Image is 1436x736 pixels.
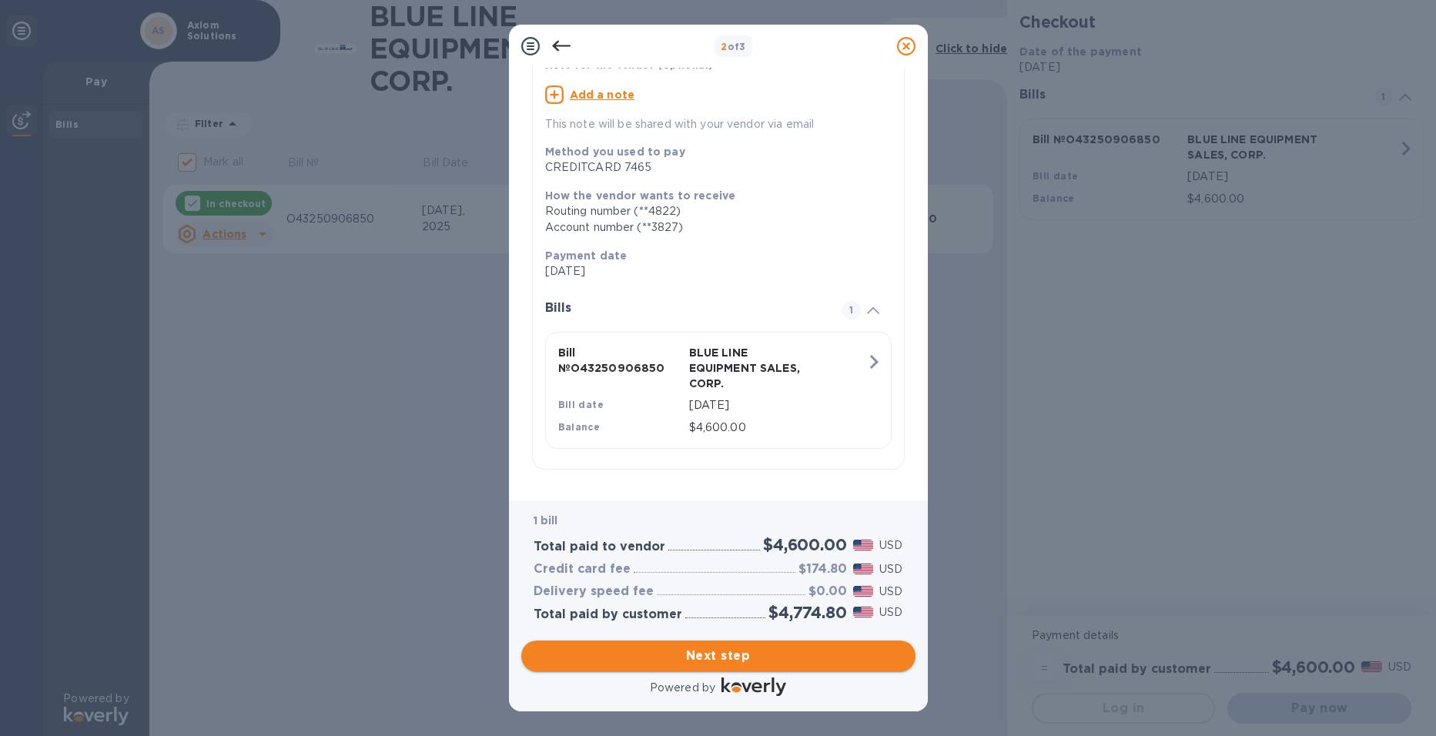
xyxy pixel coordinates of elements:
b: How the vendor wants to receive [545,189,736,202]
p: $4,600.00 [689,420,866,436]
button: Next step [521,641,915,671]
h3: $174.80 [798,562,847,577]
b: Bill date [558,399,604,410]
h3: Total paid to vendor [534,540,665,554]
p: USD [879,537,902,554]
p: Bill № O43250906850 [558,345,683,376]
h3: $0.00 [808,584,847,599]
img: USD [853,586,874,597]
h3: Bills [545,301,824,316]
img: Logo [721,677,786,696]
p: [DATE] [545,263,879,279]
span: 2 [721,41,727,52]
p: USD [879,584,902,600]
img: USD [853,564,874,574]
div: Account number (**3827) [545,219,879,236]
div: Routing number (**4822) [545,203,879,219]
h2: $4,600.00 [763,535,846,554]
h3: Delivery speed fee [534,584,654,599]
img: USD [853,607,874,617]
u: Add a note [570,89,635,101]
b: Payment date [545,249,628,262]
p: Powered by [650,680,715,696]
b: 1 bill [534,514,558,527]
div: CREDITCARD 7465 [545,159,879,176]
p: This note will be shared with your vendor via email [545,116,892,132]
b: Balance [558,421,601,433]
span: 1 [842,301,861,319]
h3: Credit card fee [534,562,631,577]
h2: $4,774.80 [768,603,846,622]
span: Next step [534,647,903,665]
h3: Total paid by customer [534,607,682,622]
p: [DATE] [689,397,866,413]
b: Method you used to pay [545,146,685,158]
p: USD [879,604,902,621]
p: USD [879,561,902,577]
b: of 3 [721,41,746,52]
p: BLUE LINE EQUIPMENT SALES, CORP. [689,345,814,391]
button: Bill №O43250906850BLUE LINE EQUIPMENT SALES, CORP.Bill date[DATE]Balance$4,600.00 [545,332,892,449]
img: USD [853,540,874,550]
